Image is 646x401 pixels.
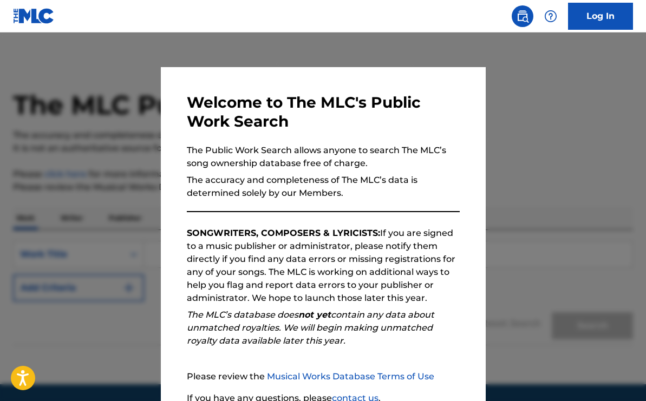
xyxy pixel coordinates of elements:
[187,144,460,170] p: The Public Work Search allows anyone to search The MLC’s song ownership database free of charge.
[13,8,55,24] img: MLC Logo
[540,5,562,27] div: Help
[568,3,633,30] a: Log In
[516,10,529,23] img: search
[187,174,460,200] p: The accuracy and completeness of The MLC’s data is determined solely by our Members.
[544,10,557,23] img: help
[187,93,460,131] h3: Welcome to The MLC's Public Work Search
[187,370,460,383] p: Please review the
[512,5,533,27] a: Public Search
[187,227,460,305] p: If you are signed to a music publisher or administrator, please notify them directly if you find ...
[187,310,434,346] em: The MLC’s database does contain any data about unmatched royalties. We will begin making unmatche...
[267,371,434,382] a: Musical Works Database Terms of Use
[298,310,331,320] strong: not yet
[187,228,380,238] strong: SONGWRITERS, COMPOSERS & LYRICISTS:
